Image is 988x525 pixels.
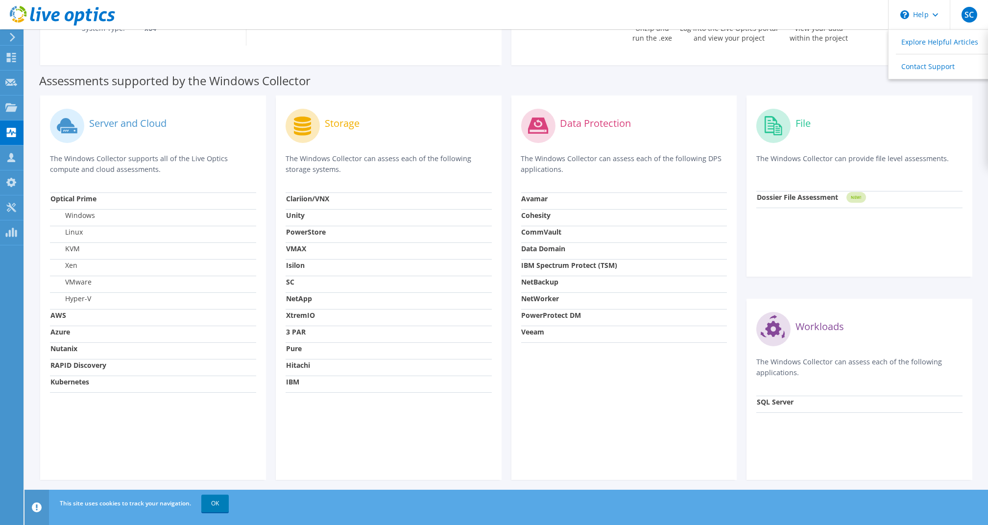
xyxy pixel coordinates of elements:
label: Hyper-V [50,294,91,304]
strong: AWS [50,310,66,320]
strong: Pure [286,344,302,353]
label: Server and Cloud [89,119,167,128]
strong: PowerProtect DM [522,310,581,320]
strong: NetBackup [522,277,559,286]
p: The Windows Collector can assess each of the following storage systems. [286,153,492,175]
label: Workloads [795,322,844,332]
label: Storage [325,119,360,128]
span: SC [962,7,977,23]
strong: Unity [286,211,305,220]
strong: 3 PAR [286,327,306,336]
a: OK [201,495,229,512]
label: VMware [50,277,92,287]
p: The Windows Collector can provide file level assessments. [756,153,963,173]
strong: Hitachi [286,360,310,370]
strong: NetApp [286,294,312,303]
strong: Optical Prime [50,194,96,203]
tspan: NEW! [851,195,861,200]
strong: XtremIO [286,310,315,320]
strong: Clariion/VNX [286,194,329,203]
strong: Cohesity [522,211,551,220]
strong: Veeam [522,327,545,336]
label: Log into the Live Optics portal and view your project [679,21,778,43]
label: Xen [50,261,77,270]
label: Assessments supported by the Windows Collector [39,76,311,86]
strong: IBM Spectrum Protect (TSM) [522,261,618,270]
strong: PowerStore [286,227,326,237]
label: Unzip and run the .exe [629,21,675,43]
strong: NetWorker [522,294,559,303]
strong: Isilon [286,261,305,270]
strong: SQL Server [757,397,794,406]
label: File [795,119,811,128]
strong: VMAX [286,244,306,253]
strong: Dossier File Assessment [757,192,838,202]
p: The Windows Collector supports all of the Live Optics compute and cloud assessments. [50,153,256,175]
p: The Windows Collector can assess each of the following DPS applications. [521,153,727,175]
strong: CommVault [522,227,562,237]
label: Data Protection [560,119,631,128]
svg: \n [900,10,909,19]
strong: IBM [286,377,299,386]
label: View your data within the project [783,21,854,43]
strong: RAPID Discovery [50,360,106,370]
p: The Windows Collector can assess each of the following applications. [756,357,963,378]
strong: SC [286,277,294,286]
strong: Kubernetes [50,377,89,386]
label: Windows [50,211,95,220]
strong: Azure [50,327,70,336]
span: This site uses cookies to track your navigation. [60,499,191,507]
label: KVM [50,244,80,254]
label: Linux [50,227,83,237]
strong: Avamar [522,194,548,203]
strong: Data Domain [522,244,566,253]
strong: Nutanix [50,344,77,353]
